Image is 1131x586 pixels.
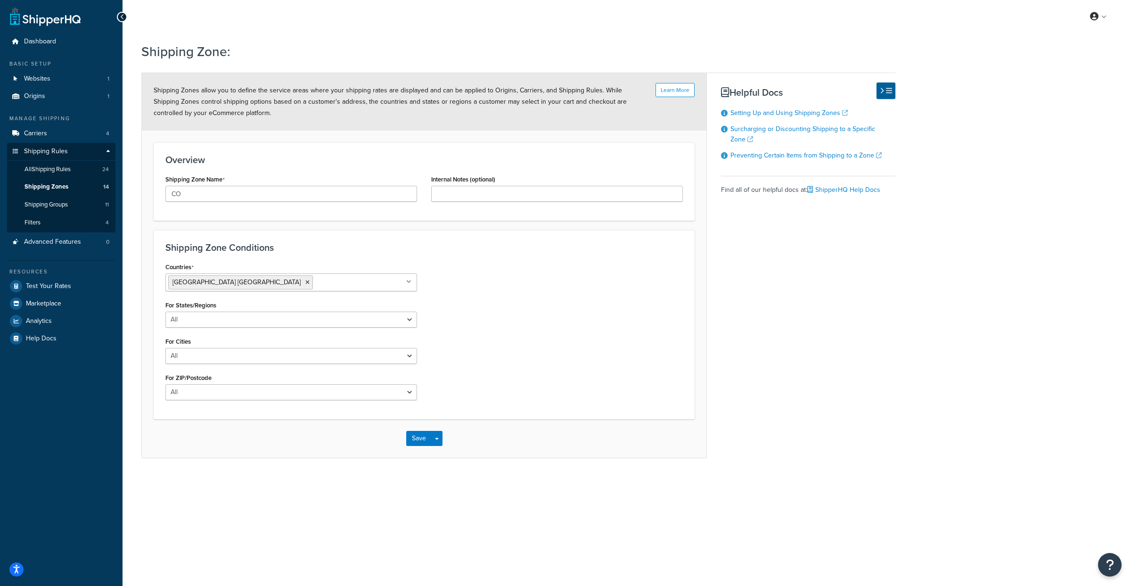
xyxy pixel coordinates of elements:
span: Shipping Zones allow you to define the service areas where your shipping rates are displayed and ... [154,85,627,118]
label: For ZIP/Postcode [165,374,212,381]
span: 4 [106,130,109,138]
button: Hide Help Docs [877,83,895,99]
span: Shipping Groups [25,201,68,209]
button: Learn More [656,83,695,97]
span: Websites [24,75,50,83]
a: Shipping Zones14 [7,178,115,196]
a: Dashboard [7,33,115,50]
span: 14 [103,183,109,191]
span: [GEOGRAPHIC_DATA] [GEOGRAPHIC_DATA] [172,277,301,287]
a: Filters4 [7,214,115,231]
div: Find all of our helpful docs at: [721,176,895,197]
a: Websites1 [7,70,115,88]
li: Shipping Zones [7,178,115,196]
li: Origins [7,88,115,105]
li: Advanced Features [7,233,115,251]
span: Advanced Features [24,238,81,246]
span: Help Docs [26,335,57,343]
a: Help Docs [7,330,115,347]
span: 1 [107,92,109,100]
label: Shipping Zone Name [165,176,225,183]
a: Advanced Features0 [7,233,115,251]
div: Manage Shipping [7,115,115,123]
span: Dashboard [24,38,56,46]
h3: Helpful Docs [721,87,895,98]
span: 4 [106,219,109,227]
span: 1 [107,75,109,83]
h1: Shipping Zone: [141,42,884,61]
span: Origins [24,92,45,100]
h3: Shipping Zone Conditions [165,242,683,253]
a: Marketplace [7,295,115,312]
a: Test Your Rates [7,278,115,295]
label: For Cities [165,338,191,345]
h3: Overview [165,155,683,165]
span: All Shipping Rules [25,165,71,173]
span: Test Your Rates [26,282,71,290]
li: Shipping Groups [7,196,115,214]
a: Analytics [7,313,115,330]
a: ShipperHQ Help Docs [807,185,880,195]
span: Shipping Zones [25,183,68,191]
span: 11 [105,201,109,209]
span: 24 [102,165,109,173]
a: Surcharging or Discounting Shipping to a Specific Zone [730,124,875,144]
span: Analytics [26,317,52,325]
div: Resources [7,268,115,276]
li: Shipping Rules [7,143,115,232]
span: Filters [25,219,41,227]
div: Basic Setup [7,60,115,68]
li: Carriers [7,125,115,142]
label: For States/Regions [165,302,216,309]
span: 0 [106,238,109,246]
span: Marketplace [26,300,61,308]
a: Preventing Certain Items from Shipping to a Zone [730,150,882,160]
a: Setting Up and Using Shipping Zones [730,108,848,118]
a: Shipping Groups11 [7,196,115,214]
button: Open Resource Center [1098,553,1122,577]
button: Save [406,431,432,446]
label: Internal Notes (optional) [431,176,495,183]
a: AllShipping Rules24 [7,161,115,178]
a: Shipping Rules [7,143,115,160]
li: Websites [7,70,115,88]
a: Origins1 [7,88,115,105]
span: Carriers [24,130,47,138]
li: Filters [7,214,115,231]
label: Countries [165,264,194,271]
a: Carriers4 [7,125,115,142]
span: Shipping Rules [24,148,68,156]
